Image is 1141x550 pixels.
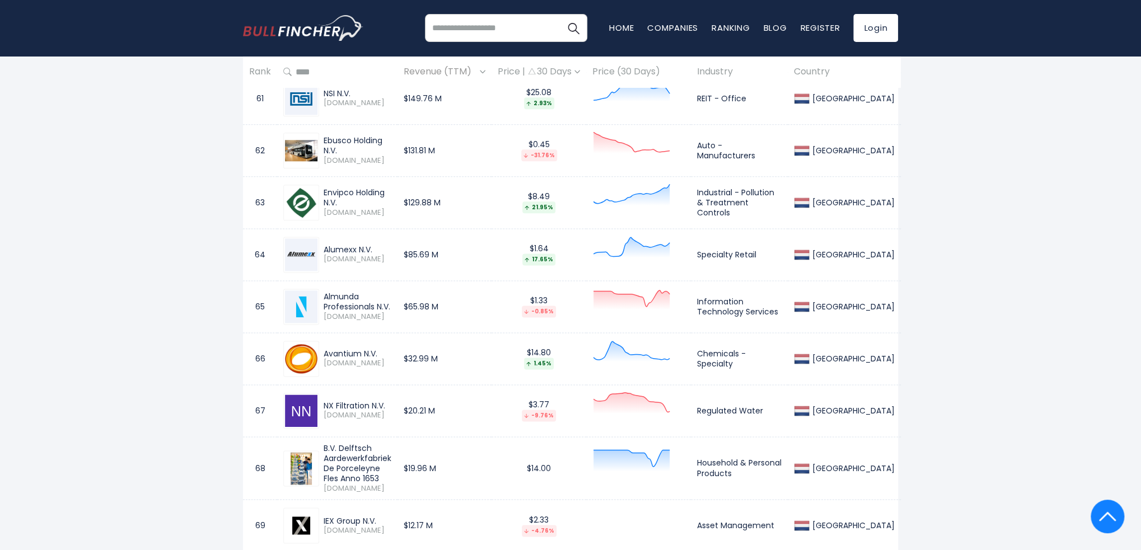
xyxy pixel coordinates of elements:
[691,436,788,500] td: Household & Personal Products
[398,228,492,280] td: $85.69 M
[285,82,317,115] img: NSI.AS.png
[243,15,363,41] img: bullfincher logo
[398,124,492,176] td: $131.81 M
[691,56,788,89] th: Industry
[243,332,277,384] td: 66
[243,436,277,500] td: 68
[324,312,391,322] span: [DOMAIN_NAME]
[398,72,492,124] td: $149.76 M
[243,56,277,89] th: Rank
[324,526,391,535] span: [DOMAIN_NAME]
[691,228,788,280] td: Specialty Retail
[324,245,391,255] div: Alumexx N.V.
[522,253,555,265] div: 17.65%
[243,72,277,124] td: 61
[324,255,391,264] span: [DOMAIN_NAME]
[788,56,901,89] th: Country
[398,176,492,228] td: $129.88 M
[398,436,492,500] td: $19.96 M
[324,401,391,411] div: NX Filtration N.V.
[498,347,580,369] div: $14.80
[810,145,895,156] div: [GEOGRAPHIC_DATA]
[324,135,391,156] div: Ebusco Holding N.V.
[498,295,580,317] div: $1.33
[853,14,898,42] a: Login
[524,358,554,369] div: 1.45%
[324,156,391,166] span: [DOMAIN_NAME]
[763,22,787,34] a: Blog
[609,22,634,34] a: Home
[522,410,556,421] div: -9.76%
[243,228,277,280] td: 64
[324,359,391,368] span: [DOMAIN_NAME]
[647,22,698,34] a: Companies
[324,411,391,420] span: [DOMAIN_NAME]
[324,98,391,108] span: [DOMAIN_NAME]
[324,443,391,484] div: B.V. Delftsch Aardewerkfabriek De Porceleyne Fles Anno 1653
[810,463,895,473] div: [GEOGRAPHIC_DATA]
[691,384,788,436] td: Regulated Water
[691,332,788,384] td: Chemicals - Specialty
[691,124,788,176] td: Auto - Manufacturers
[521,149,557,161] div: -31.76%
[810,520,895,530] div: [GEOGRAPHIC_DATA]
[324,208,391,218] span: [DOMAIN_NAME]
[810,93,895,104] div: [GEOGRAPHIC_DATA]
[498,515,580,537] div: $2.33
[498,139,580,161] div: $0.45
[524,97,554,109] div: 2.93%
[243,15,363,41] a: Go to homepage
[810,354,895,364] div: [GEOGRAPHIC_DATA]
[285,238,317,271] img: ALX.AS.png
[398,280,492,332] td: $65.98 M
[691,280,788,332] td: Information Technology Services
[691,72,788,124] td: REIT - Office
[243,176,277,228] td: 63
[292,516,310,534] img: IEX.AS.png
[498,67,580,78] div: Price | 30 Days
[285,290,317,323] img: AMUND.AS.png
[498,191,580,213] div: $8.49
[559,14,587,42] button: Search
[324,187,391,208] div: Envipco Holding N.V.
[324,484,391,493] span: [DOMAIN_NAME]
[498,87,580,109] div: $25.08
[498,399,580,421] div: $3.77
[691,176,788,228] td: Industrial - Pollution & Treatment Controls
[324,88,391,98] div: NSI N.V.
[324,516,391,526] div: IEX Group N.V.
[810,250,895,260] div: [GEOGRAPHIC_DATA]
[712,22,750,34] a: Ranking
[498,463,580,473] div: $14.00
[398,332,492,384] td: $32.99 M
[800,22,840,34] a: Register
[243,384,277,436] td: 67
[285,342,317,375] img: AVTX.AS.png
[522,305,556,317] div: -0.85%
[810,302,895,312] div: [GEOGRAPHIC_DATA]
[324,292,391,312] div: Almunda Professionals N.V.
[810,198,895,208] div: [GEOGRAPHIC_DATA]
[522,525,557,537] div: -4.76%
[522,201,555,213] div: 21.95%
[243,124,277,176] td: 62
[324,349,391,359] div: Avantium N.V.
[810,406,895,416] div: [GEOGRAPHIC_DATA]
[586,56,691,89] th: Price (30 Days)
[285,140,317,161] img: EBUS.AS.png
[404,64,477,81] span: Revenue (TTM)
[398,384,492,436] td: $20.21 M
[243,280,277,332] td: 65
[291,452,312,485] img: PORF.AS.png
[498,243,580,265] div: $1.64
[285,186,317,219] img: ENVI.AS.png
